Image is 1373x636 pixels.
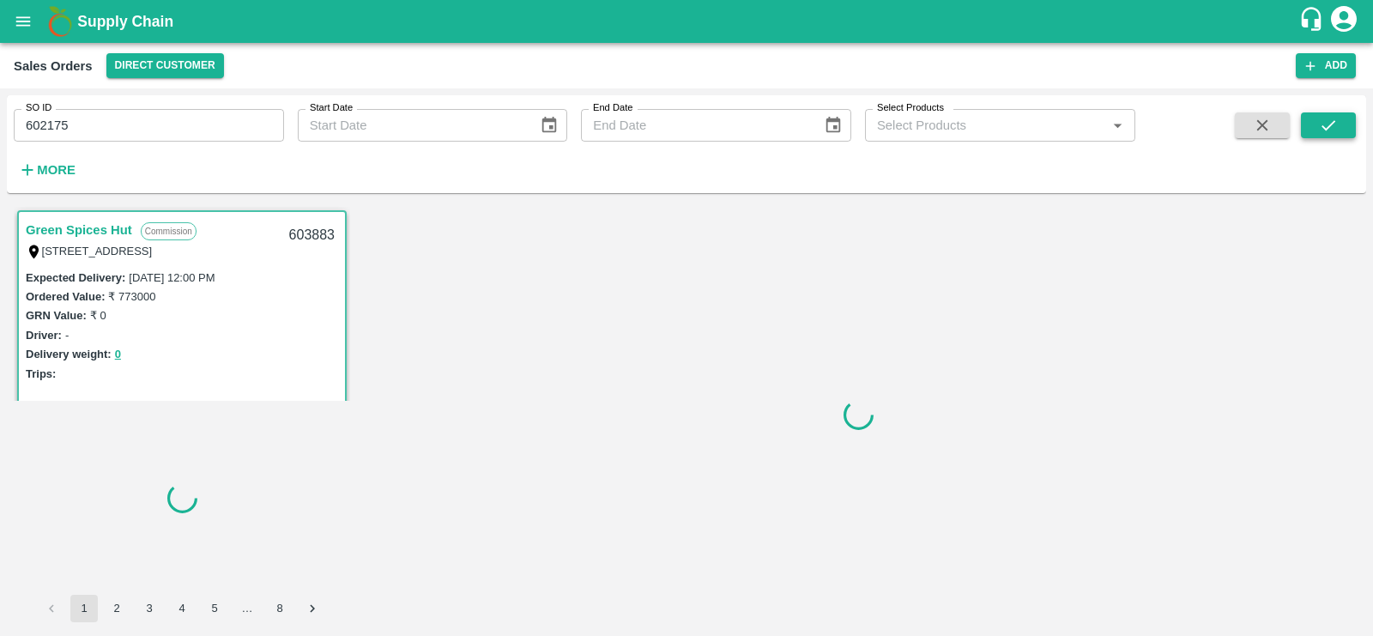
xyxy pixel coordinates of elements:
[90,309,106,322] label: ₹ 0
[106,53,224,78] button: Select DC
[870,114,1102,136] input: Select Products
[279,215,345,256] div: 603883
[26,348,112,360] label: Delivery weight:
[26,271,125,284] label: Expected Delivery :
[298,109,526,142] input: Start Date
[42,245,153,257] label: [STREET_ADDRESS]
[26,309,87,322] label: GRN Value:
[310,101,353,115] label: Start Date
[26,367,56,380] label: Trips:
[14,155,80,185] button: More
[35,595,329,622] nav: pagination navigation
[141,222,197,240] p: Commission
[533,109,566,142] button: Choose date
[201,595,228,622] button: Go to page 5
[26,219,132,241] a: Green Spices Hut
[108,290,155,303] label: ₹ 773000
[1106,114,1128,136] button: Open
[14,109,284,142] input: Enter SO ID
[168,595,196,622] button: Go to page 4
[877,101,944,115] label: Select Products
[115,345,121,365] button: 0
[37,163,76,177] strong: More
[26,329,62,342] label: Driver:
[593,101,632,115] label: End Date
[26,101,51,115] label: SO ID
[3,2,43,41] button: open drawer
[103,595,130,622] button: Go to page 2
[817,109,850,142] button: Choose date
[233,601,261,617] div: …
[129,271,215,284] label: [DATE] 12:00 PM
[1328,3,1359,39] div: account of current user
[14,55,93,77] div: Sales Orders
[70,595,98,622] button: page 1
[1296,53,1356,78] button: Add
[581,109,809,142] input: End Date
[77,13,173,30] b: Supply Chain
[77,9,1298,33] a: Supply Chain
[43,4,77,39] img: logo
[65,329,69,342] label: -
[26,290,105,303] label: Ordered Value:
[266,595,293,622] button: Go to page 8
[299,595,326,622] button: Go to next page
[136,595,163,622] button: Go to page 3
[1298,6,1328,37] div: customer-support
